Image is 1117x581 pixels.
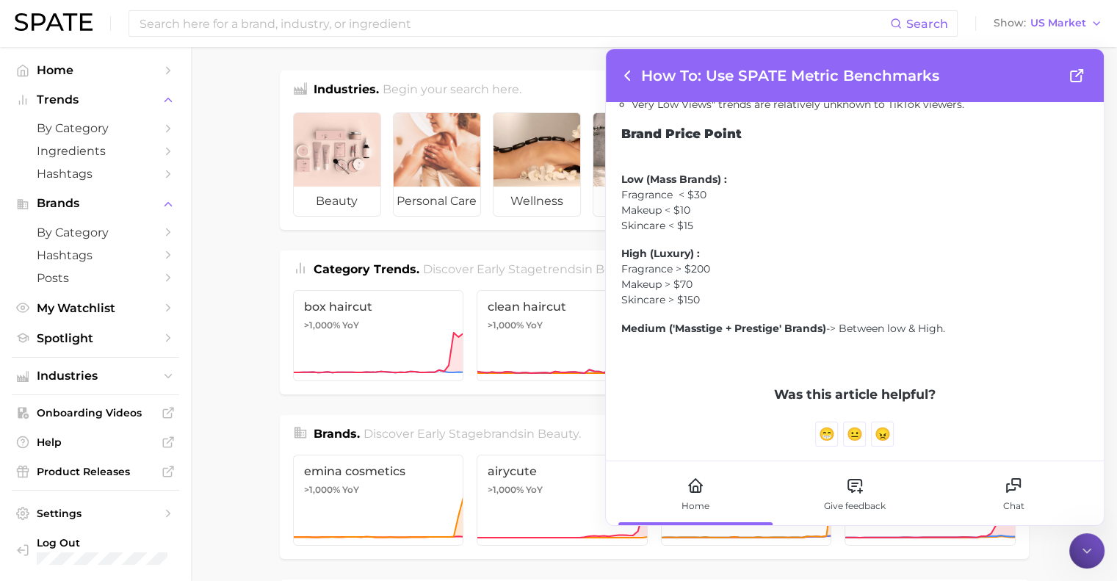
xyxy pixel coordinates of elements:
span: Ingredients [37,144,154,158]
span: YoY [342,320,359,331]
a: Ingredients [12,140,179,162]
a: by Category [12,221,179,244]
button: Trends [12,89,179,111]
a: Hashtags [12,244,179,267]
span: Hashtags [37,248,154,262]
button: ShowUS Market [990,14,1106,33]
span: Discover Early Stage brands in . [364,427,581,441]
span: Posts [37,271,154,285]
span: homecare [593,187,680,216]
span: My Watchlist [37,301,154,315]
span: Show [994,19,1026,27]
span: wellness [494,187,580,216]
span: beauty [538,427,579,441]
span: Spotlight [37,331,154,345]
a: Home [12,59,179,82]
span: personal care [394,187,480,216]
span: YoY [526,484,543,496]
span: clean haircut [488,300,637,314]
span: YoY [342,484,359,496]
span: Category Trends . [314,262,419,276]
a: by Category [12,117,179,140]
a: box haircut>1,000% YoY [293,290,464,381]
span: Log Out [37,536,167,549]
a: Help [12,431,179,453]
span: Onboarding Videos [37,406,154,419]
a: Product Releases [12,461,179,483]
a: wellness [493,112,581,217]
span: Search [906,17,948,31]
input: Search here for a brand, industry, or ingredient [138,11,890,36]
span: >1,000% [304,484,340,495]
a: clean haircut>1,000% YoY [477,290,648,381]
span: beauty [596,262,637,276]
span: Brands . [314,427,360,441]
span: YoY [526,320,543,331]
span: >1,000% [488,484,524,495]
a: My Watchlist [12,297,179,320]
span: >1,000% [304,320,340,331]
span: Discover Early Stage trends in . [423,262,639,276]
h1: Industries. [314,81,379,101]
h2: Begin your search here. [383,81,521,101]
button: Brands [12,192,179,214]
span: Help [37,436,154,449]
a: Log out. Currently logged in with e-mail pquiroz@maryruths.com. [12,532,179,569]
a: homecare [593,112,681,217]
a: Onboarding Videos [12,402,179,424]
span: >1,000% [488,320,524,331]
button: Industries [12,365,179,387]
span: Home [37,63,154,77]
span: Settings [37,507,154,520]
span: box haircut [304,300,453,314]
a: airycute>1,000% YoY [477,455,648,546]
a: beauty [293,112,381,217]
span: US Market [1030,19,1086,27]
span: airycute [488,464,637,478]
span: Brands [37,197,154,210]
a: Hashtags [12,162,179,185]
span: beauty [294,187,380,216]
span: emina cosmetics [304,464,453,478]
span: by Category [37,225,154,239]
a: Spotlight [12,327,179,350]
a: emina cosmetics>1,000% YoY [293,455,464,546]
span: Product Releases [37,465,154,478]
a: Settings [12,502,179,524]
span: Trends [37,93,154,107]
a: personal care [393,112,481,217]
span: Hashtags [37,167,154,181]
img: SPATE [15,13,93,31]
span: by Category [37,121,154,135]
a: Posts [12,267,179,289]
span: Industries [37,369,154,383]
